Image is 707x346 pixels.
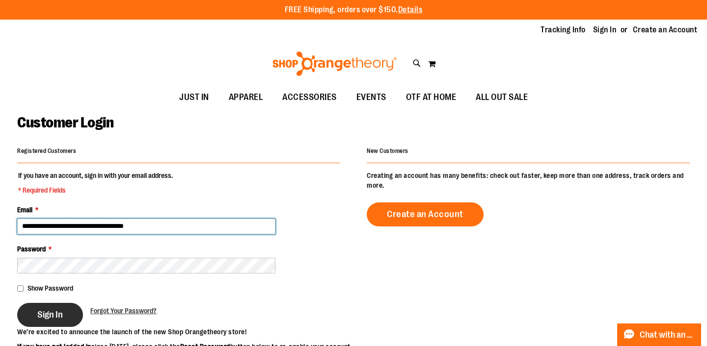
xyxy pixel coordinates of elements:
[179,86,209,108] span: JUST IN
[90,306,157,316] a: Forgot Your Password?
[271,51,398,76] img: Shop Orangetheory
[367,202,484,226] a: Create an Account
[90,307,157,315] span: Forgot Your Password?
[37,309,63,320] span: Sign In
[593,25,617,35] a: Sign In
[282,86,337,108] span: ACCESSORIES
[17,327,353,337] p: We’re excited to announce the launch of the new Shop Orangetheory store!
[17,148,76,154] strong: Registered Customers
[27,284,73,292] span: Show Password
[17,245,46,253] span: Password
[18,185,173,195] span: * Required Fields
[617,323,702,346] button: Chat with an Expert
[17,171,174,195] legend: If you have an account, sign in with your email address.
[17,114,113,131] span: Customer Login
[387,209,463,220] span: Create an Account
[640,330,695,340] span: Chat with an Expert
[633,25,698,35] a: Create an Account
[356,86,386,108] span: EVENTS
[476,86,528,108] span: ALL OUT SALE
[398,5,423,14] a: Details
[541,25,586,35] a: Tracking Info
[367,171,690,190] p: Creating an account has many benefits: check out faster, keep more than one address, track orders...
[17,206,32,214] span: Email
[17,303,83,327] button: Sign In
[367,148,408,154] strong: New Customers
[285,4,423,16] p: FREE Shipping, orders over $150.
[229,86,263,108] span: APPAREL
[406,86,457,108] span: OTF AT HOME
